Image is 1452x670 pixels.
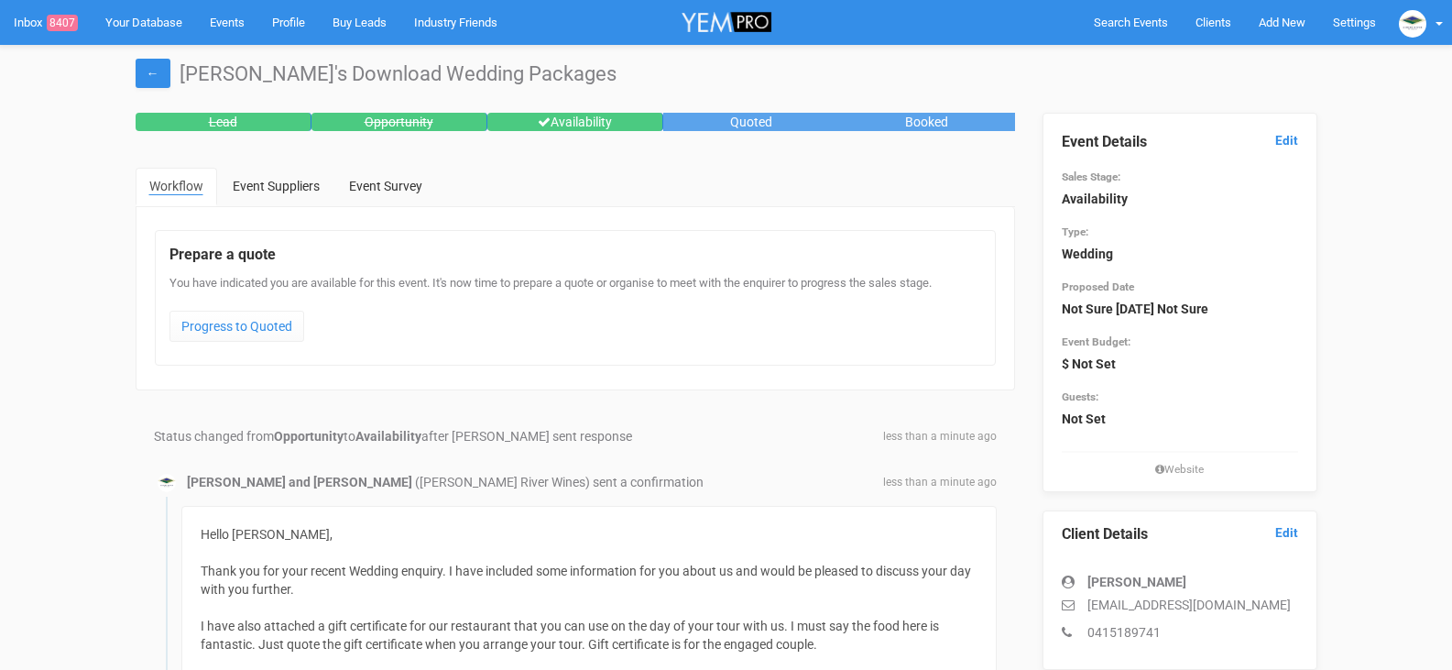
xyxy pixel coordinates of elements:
[1275,524,1298,542] a: Edit
[1062,302,1208,316] strong: Not Sure [DATE] Not Sure
[1062,335,1130,348] small: Event Budget:
[169,245,981,266] legend: Prepare a quote
[136,63,1317,85] h1: [PERSON_NAME]'s Download Wedding Packages
[1094,16,1168,29] span: Search Events
[1062,132,1298,153] legend: Event Details
[1062,280,1134,293] small: Proposed Date
[1195,16,1231,29] span: Clients
[169,311,304,342] a: Progress to Quoted
[1062,524,1298,545] legend: Client Details
[47,15,78,31] span: 8407
[839,113,1015,131] div: Booked
[154,429,632,444] span: Status changed from to after [PERSON_NAME] sent response
[201,525,977,544] div: Hello [PERSON_NAME],
[355,429,421,444] strong: Availability
[883,475,997,490] span: less than a minute ago
[136,59,170,88] a: ←
[219,168,333,204] a: Event Suppliers
[883,429,997,445] span: less than a minute ago
[1399,10,1426,38] img: logo.JPG
[1062,596,1298,614] p: [EMAIL_ADDRESS][DOMAIN_NAME]
[274,429,344,444] strong: Opportunity
[1062,170,1120,183] small: Sales Stage:
[187,475,412,489] strong: [PERSON_NAME] and [PERSON_NAME]
[136,168,217,206] a: Workflow
[1275,132,1298,149] a: Edit
[663,113,839,131] div: Quoted
[335,168,436,204] a: Event Survey
[136,113,311,131] div: Lead
[487,113,663,131] div: Availability
[1062,390,1098,403] small: Guests:
[1062,412,1106,426] strong: Not Set
[1259,16,1305,29] span: Add New
[1062,462,1298,478] small: Website
[1062,225,1088,238] small: Type:
[311,113,487,131] div: Opportunity
[1062,192,1128,206] strong: Availability
[1087,575,1186,589] strong: [PERSON_NAME]
[158,474,176,492] img: logo.JPG
[1062,357,1116,371] strong: $ Not Set
[415,475,704,489] span: ([PERSON_NAME] River Wines) sent a confirmation
[1062,623,1298,642] p: 0415189741
[169,275,981,351] div: You have indicated you are available for this event. It's now time to prepare a quote or organise...
[1062,247,1113,261] strong: Wedding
